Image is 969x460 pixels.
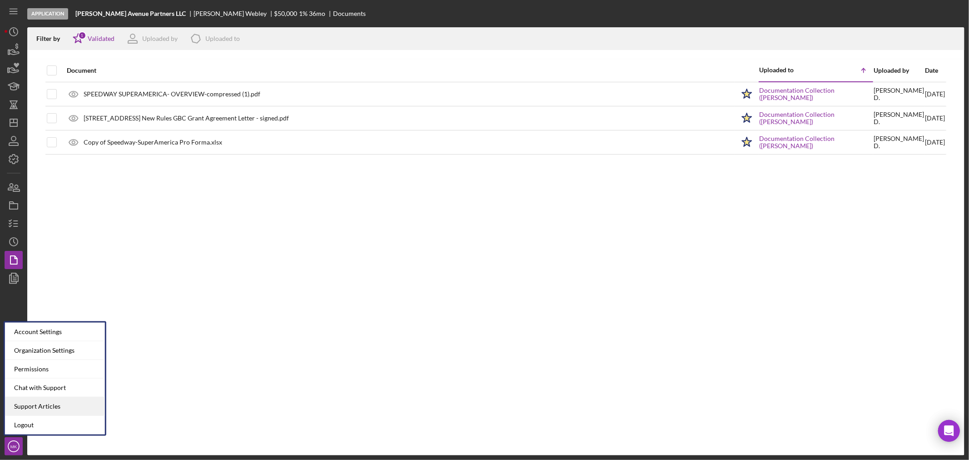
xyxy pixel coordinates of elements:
div: Copy of Speedway-SuperAmerica Pro Forma.xlsx [84,139,222,146]
a: Logout [5,416,105,435]
div: [DATE] [925,83,945,106]
div: Uploaded to [759,66,816,74]
a: Documentation Collection ([PERSON_NAME]) [759,135,873,150]
div: Organization Settings [5,341,105,360]
text: MK [10,444,17,449]
span: $50,000 [274,10,298,17]
div: Documents [333,10,366,17]
div: Uploaded to [205,35,240,42]
b: [PERSON_NAME] Avenue Partners LLC [75,10,186,17]
div: [PERSON_NAME] D . [874,111,924,125]
div: Uploaded by [142,35,178,42]
div: [STREET_ADDRESS] New Rules GBC Grant Agreement Letter - signed.pdf [84,115,289,122]
div: 36 mo [309,10,325,17]
div: 1 [78,31,86,40]
div: Account Settings [5,323,105,341]
div: [DATE] [925,131,945,154]
div: SPEEDWAY SUPERAMERICA- OVERVIEW-compressed (1).pdf [84,90,260,98]
div: Filter by [36,35,67,42]
div: Chat with Support [5,379,105,397]
div: [PERSON_NAME] D . [874,87,924,101]
div: Validated [88,35,114,42]
div: Open Intercom Messenger [938,420,960,442]
a: Support Articles [5,397,105,416]
div: 1 % [299,10,308,17]
div: [PERSON_NAME] D . [874,135,924,150]
a: Documentation Collection ([PERSON_NAME]) [759,111,873,125]
a: Documentation Collection ([PERSON_NAME]) [759,87,873,101]
div: [PERSON_NAME] Webley [194,10,274,17]
div: Permissions [5,360,105,379]
div: Date [925,67,945,74]
div: [DATE] [925,107,945,130]
button: MK [5,437,23,455]
div: Document [67,67,735,74]
div: Application [27,8,68,20]
div: Uploaded by [874,67,924,74]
